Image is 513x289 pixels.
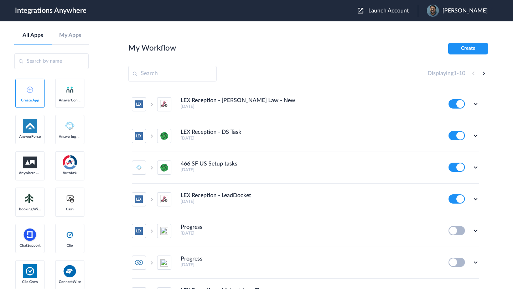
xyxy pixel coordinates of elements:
a: All Apps [14,32,52,39]
span: AnswerConnect [59,98,81,103]
span: 1 [454,70,457,76]
img: Clio.jpg [23,264,37,278]
h4: LEX Reception - [PERSON_NAME] Law - New [181,97,295,104]
h1: Integrations Anywhere [15,6,87,15]
img: Setmore_Logo.svg [23,192,37,205]
h5: [DATE] [181,136,439,141]
span: Anywhere Works [19,171,41,175]
span: Create App [19,98,41,103]
img: connectwise.png [63,264,77,278]
img: add-icon.svg [27,86,33,93]
h4: Displaying - [427,70,465,77]
h4: LEX Reception - LeadDocket [181,192,251,199]
span: Answering Service [59,135,81,139]
input: Search [128,66,217,82]
a: My Apps [52,32,89,39]
button: Create [448,43,488,54]
h4: Progress [181,256,202,262]
span: ChatSupport [19,243,41,248]
span: 10 [459,70,465,76]
span: ConnectWise [59,280,81,284]
img: Answering_service.png [63,119,77,133]
span: Cash [59,207,81,211]
span: AnswerForce [19,135,41,139]
img: cash-logo.svg [66,194,74,203]
input: Search by name [14,53,89,69]
img: launch-acct-icon.svg [358,8,363,14]
span: Clio [59,243,81,248]
h5: [DATE] [181,199,439,204]
h2: My Workflow [128,43,176,53]
h5: [DATE] [181,231,439,236]
img: answerconnect-logo.svg [66,85,74,94]
h5: [DATE] [181,167,439,172]
button: Launch Account [358,7,418,14]
span: Clio Grow [19,280,41,284]
span: [PERSON_NAME] [442,7,488,14]
span: Launch Account [368,8,409,14]
img: aww.png [23,157,37,168]
h5: [DATE] [181,104,439,109]
h5: [DATE] [181,262,439,267]
span: Autotask [59,171,81,175]
img: autotask.png [63,155,77,169]
span: Booking Widget [19,207,41,211]
img: clio-logo.svg [66,231,74,239]
h4: LEX Reception - DS Task [181,129,241,136]
h4: 466 SF US Setup tasks [181,161,237,167]
img: 84f8025f-7e84-4a2d-a20a-bd504e7365ad.jpeg [427,5,439,17]
h4: Progress [181,224,202,231]
img: chatsupport-icon.svg [23,228,37,242]
img: af-app-logo.svg [23,119,37,133]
